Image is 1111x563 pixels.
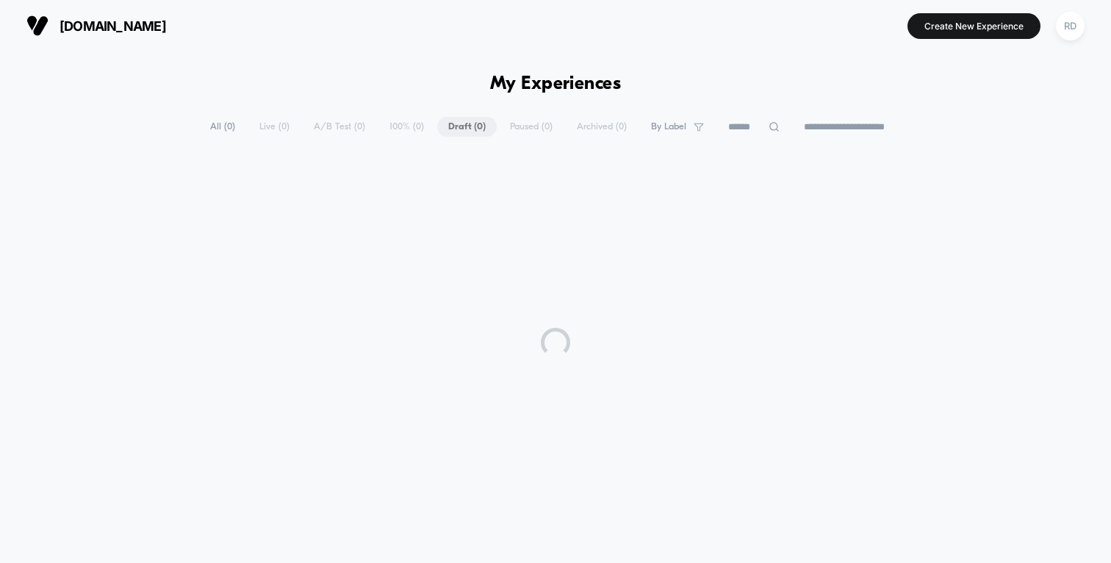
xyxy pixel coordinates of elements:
[651,121,686,132] span: By Label
[199,117,246,137] span: All ( 0 )
[26,15,48,37] img: Visually logo
[1051,11,1089,41] button: RD
[22,14,170,37] button: [DOMAIN_NAME]
[907,13,1040,39] button: Create New Experience
[60,18,166,34] span: [DOMAIN_NAME]
[490,73,622,95] h1: My Experiences
[1056,12,1085,40] div: RD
